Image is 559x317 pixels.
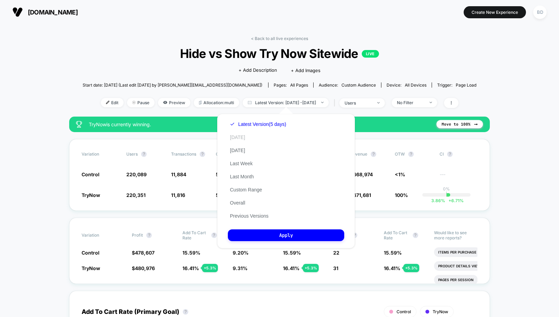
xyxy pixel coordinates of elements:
span: users [126,151,138,157]
button: [DATE] [228,147,247,153]
div: No Filter [397,100,424,105]
button: ? [183,309,188,315]
img: end [132,101,136,104]
button: Latest Version(5 days) [228,121,288,127]
span: [DOMAIN_NAME] [28,9,78,16]
span: --- [440,172,477,178]
span: + Add Images [291,68,320,73]
img: end [430,102,432,103]
span: 11,884 [171,171,186,177]
button: ? [146,232,152,238]
p: LIVE [362,50,379,58]
img: end [377,102,380,103]
span: 15.59 % [283,250,301,256]
span: | [332,98,339,108]
span: Variation [82,151,119,157]
span: <1% [395,171,405,177]
p: | [446,191,447,197]
img: rebalance [199,101,202,105]
span: Latest Version: [DATE] - [DATE] [243,98,329,107]
span: 16.41 % [182,265,199,271]
button: Custom Range [228,187,264,193]
li: Product Details Views Rate [434,261,497,271]
span: 16.41 % [384,265,400,271]
span: $ [132,265,155,271]
span: all pages [290,82,308,88]
span: 3.86 % [431,198,445,203]
span: $ [132,250,155,256]
span: TryNow [82,265,100,271]
img: Visually logo [12,7,23,17]
span: Control [82,171,99,177]
button: Previous Versions [228,213,271,219]
div: users [345,100,372,106]
button: BD [531,5,549,19]
span: all devices [405,82,426,88]
div: Pages: [274,82,308,88]
button: Last Week [228,160,255,167]
span: 668,974 [353,171,373,177]
div: + 5.3 % [403,264,419,272]
button: Last Month [228,174,256,180]
span: Transactions [171,151,196,157]
span: 9.31 % [233,265,247,271]
span: Control [397,309,411,314]
span: Device: [381,82,432,88]
button: ? [408,151,414,157]
button: Move to 100% [436,120,483,128]
span: 16.41 % [283,265,299,271]
span: 15.59 % [182,250,200,256]
span: 671,681 [353,192,371,198]
span: TryNow [82,192,100,198]
li: Items Per Purchase [434,247,481,257]
span: 220,089 [126,171,147,177]
span: Hide vs Show Try Now Sitewide [102,46,457,61]
img: edit [106,101,109,104]
span: Add To Cart Rate [384,230,409,240]
span: Pause [127,98,155,107]
div: Audience: [319,82,376,88]
span: + Add Description [239,67,277,74]
span: Start date: [DATE] (Last edit [DATE] by [PERSON_NAME][EMAIL_ADDRESS][DOMAIN_NAME]) [83,82,262,88]
div: Trigger: [437,82,476,88]
button: [DATE] [228,134,247,140]
span: + [449,198,451,203]
span: 480,976 [135,265,155,271]
span: 22 [333,250,339,256]
li: Pages Per Session [434,275,478,285]
span: Control [82,250,99,256]
span: TryNow is currently winning. [89,121,430,127]
button: [DOMAIN_NAME] [10,7,80,18]
span: 478,607 [135,250,155,256]
button: ? [447,151,453,157]
button: Create New Experience [464,6,526,18]
button: ? [200,151,205,157]
span: CI [440,151,477,157]
p: 0% [443,186,450,191]
button: Overall [228,200,247,206]
span: 9.20 % [233,250,249,256]
span: 31 [333,265,338,271]
img: calendar [248,101,252,104]
span: Custom Audience [341,82,376,88]
button: ? [413,232,418,238]
img: success_star [76,121,82,128]
div: + 5.3 % [202,264,218,272]
button: ? [141,151,147,157]
span: Add To Cart Rate [182,230,208,240]
button: Apply [228,229,344,241]
span: Allocation: multi [194,98,239,107]
div: + 5.3 % [303,264,319,272]
span: Profit [132,232,143,238]
span: Edit [101,98,124,107]
span: 220,351 [126,192,146,198]
span: 15.59 % [384,250,402,256]
span: 11,816 [171,192,185,198]
img: end [321,102,324,103]
div: BD [533,6,547,19]
span: Preview [158,98,190,107]
span: TryNow [433,309,448,314]
p: Would like to see more reports? [434,230,477,240]
span: OTW [395,151,433,157]
span: 100% [395,192,408,198]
